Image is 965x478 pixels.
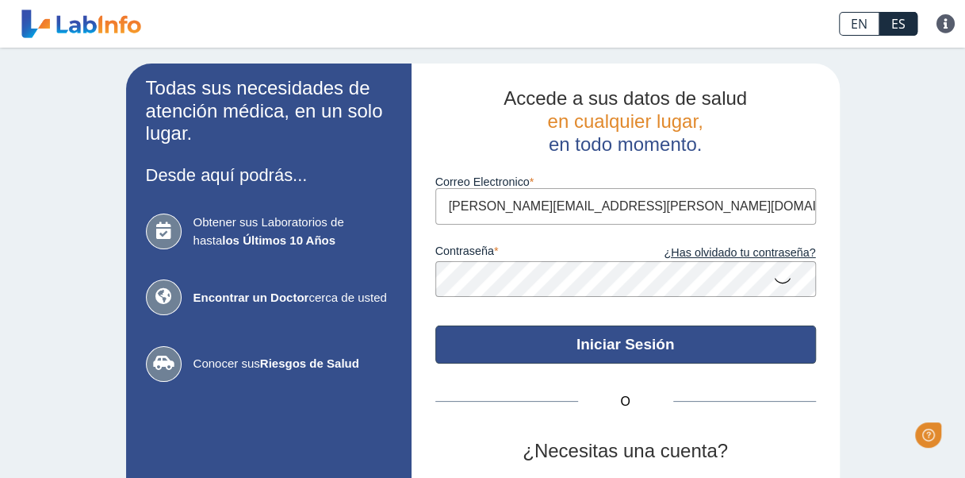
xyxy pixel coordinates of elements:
span: cerca de usted [193,289,392,307]
label: contraseña [435,245,626,262]
a: ¿Has olvidado tu contraseña? [626,245,816,262]
span: Accede a sus datos de salud [504,87,747,109]
a: ES [879,12,917,36]
iframe: Help widget launcher [824,416,948,461]
h2: Todas sus necesidades de atención médica, en un solo lugar. [146,77,392,145]
h2: ¿Necesitas una cuenta? [435,440,816,463]
span: Obtener sus Laboratorios de hasta [193,214,392,249]
b: Riesgos de Salud [260,357,359,370]
span: en todo momento. [549,133,702,155]
b: Encontrar un Doctor [193,291,309,304]
span: Conocer sus [193,355,392,373]
button: Iniciar Sesión [435,326,816,364]
b: los Últimos 10 Años [222,233,335,247]
a: EN [839,12,879,36]
span: O [578,392,673,411]
span: en cualquier lugar, [547,110,703,132]
h3: Desde aquí podrás... [146,165,392,185]
label: Correo Electronico [435,175,816,188]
